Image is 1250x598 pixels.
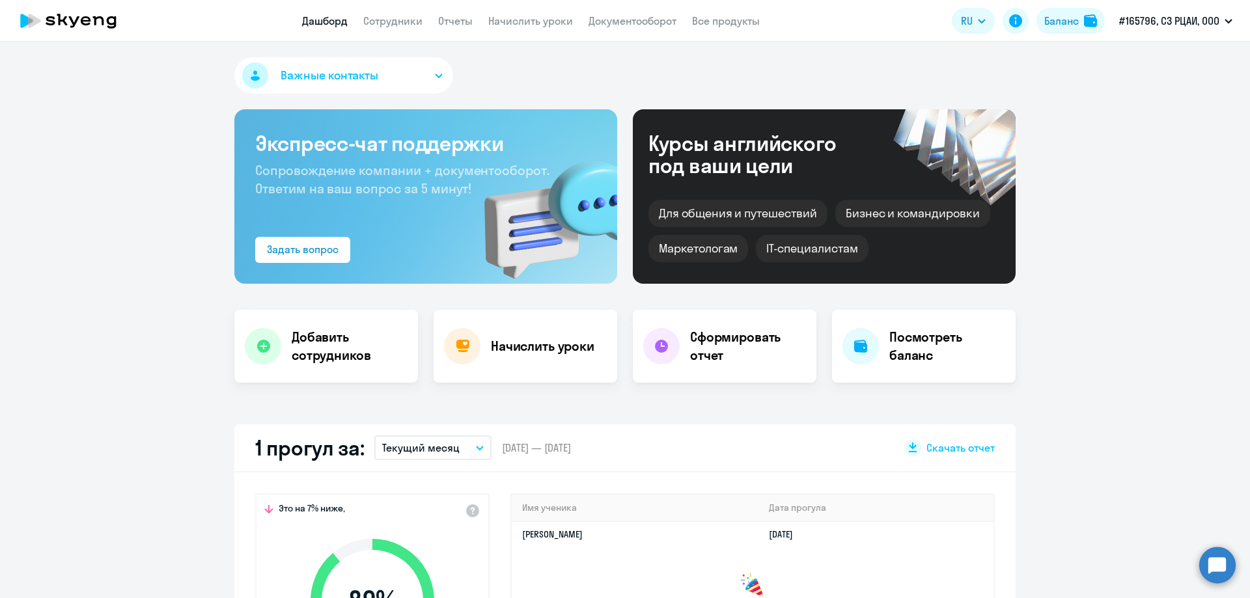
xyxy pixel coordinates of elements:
div: Курсы английского под ваши цели [648,132,871,176]
div: Для общения и путешествий [648,200,827,227]
span: Скачать отчет [926,441,995,455]
div: Маркетологам [648,235,748,262]
div: Бизнес и командировки [835,200,990,227]
span: Важные контакты [281,67,378,84]
button: #165796, СЗ РЦАИ, ООО [1113,5,1239,36]
button: Важные контакты [234,57,453,94]
a: Отчеты [438,14,473,27]
span: RU [961,13,973,29]
span: [DATE] — [DATE] [502,441,571,455]
button: Балансbalance [1036,8,1105,34]
th: Дата прогула [758,495,993,521]
h4: Посмотреть баланс [889,328,1005,364]
div: Баланс [1044,13,1079,29]
a: Все продукты [692,14,760,27]
h4: Добавить сотрудников [292,328,408,364]
th: Имя ученика [512,495,758,521]
h2: 1 прогул за: [255,435,364,461]
a: Сотрудники [363,14,423,27]
a: Начислить уроки [488,14,573,27]
div: IT-специалистам [756,235,868,262]
h3: Экспресс-чат поддержки [255,130,596,156]
span: Это на 7% ниже, [279,502,345,518]
button: Текущий месяц [374,435,492,460]
span: Сопровождение компании + документооборот. Ответим на ваш вопрос за 5 минут! [255,162,549,197]
img: bg-img [465,137,617,284]
button: Задать вопрос [255,237,350,263]
p: #165796, СЗ РЦАИ, ООО [1119,13,1219,29]
a: [DATE] [769,528,803,540]
a: [PERSON_NAME] [522,528,583,540]
a: Дашборд [302,14,348,27]
h4: Сформировать отчет [690,328,806,364]
button: RU [952,8,995,34]
div: Задать вопрос [267,241,339,257]
a: Документооборот [589,14,676,27]
h4: Начислить уроки [491,337,594,355]
img: balance [1084,14,1097,27]
p: Текущий месяц [382,440,460,455]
